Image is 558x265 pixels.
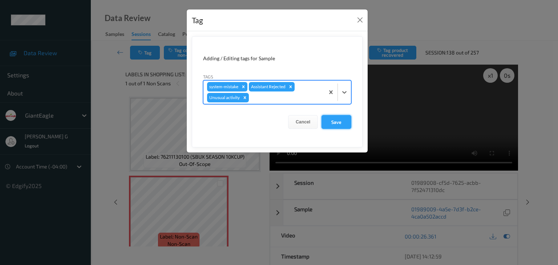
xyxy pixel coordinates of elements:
[249,82,287,91] div: Assistant Rejected
[203,73,213,80] label: Tags
[239,82,247,91] div: Remove system-mistake
[192,15,203,26] div: Tag
[355,15,365,25] button: Close
[203,55,351,62] div: Adding / Editing tags for Sample
[207,82,239,91] div: system-mistake
[322,115,351,129] button: Save
[288,115,318,129] button: Cancel
[207,93,241,102] div: Unusual activity
[287,82,295,91] div: Remove Assistant Rejected
[241,93,249,102] div: Remove Unusual activity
